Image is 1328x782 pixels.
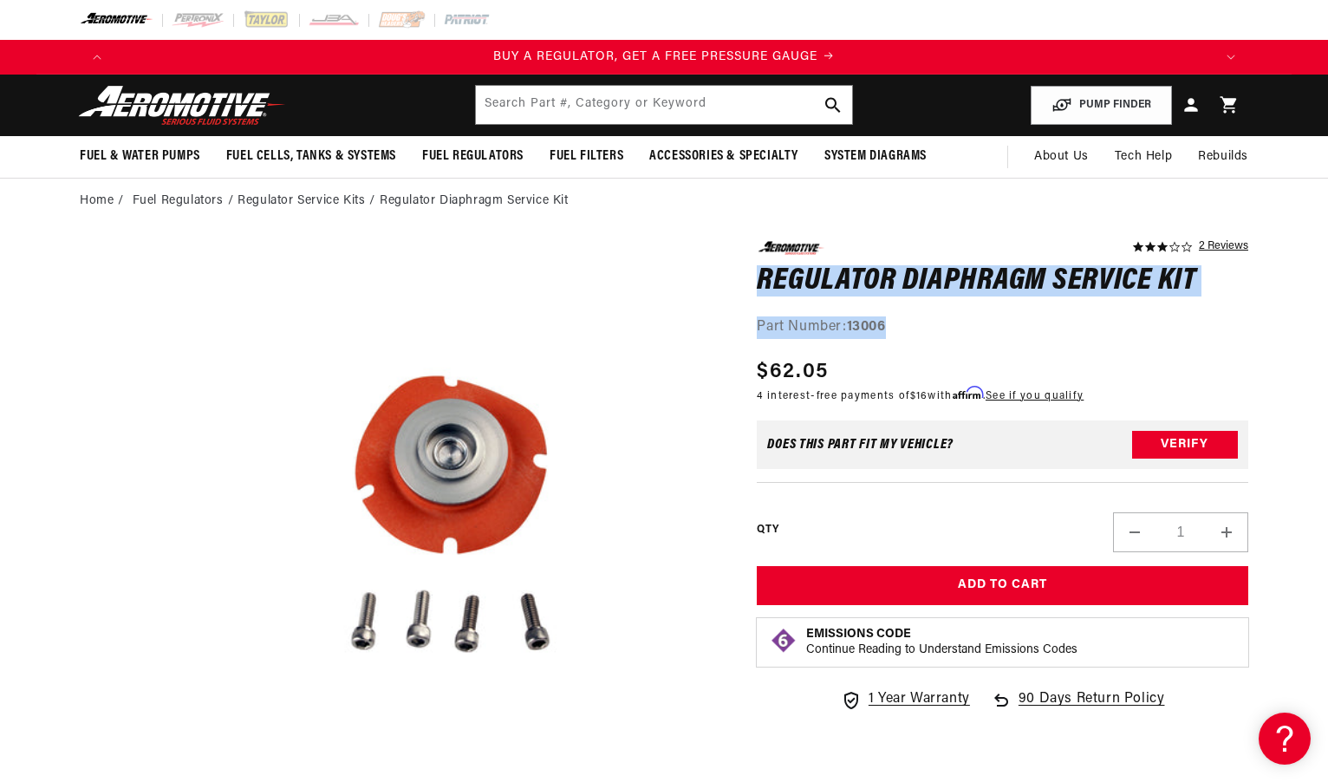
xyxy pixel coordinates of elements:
[636,136,811,177] summary: Accessories & Specialty
[226,147,396,166] span: Fuel Cells, Tanks & Systems
[869,688,970,711] span: 1 Year Warranty
[80,147,200,166] span: Fuel & Water Pumps
[1102,136,1185,178] summary: Tech Help
[114,48,1214,67] a: BUY A REGULATOR, GET A FREE PRESSURE GAUGE
[1132,431,1238,459] button: Verify
[1198,147,1248,166] span: Rebuilds
[409,136,537,177] summary: Fuel Regulators
[953,387,983,400] span: Affirm
[80,40,114,75] button: Translation missing: en.sections.announcements.previous_announcement
[841,688,970,711] a: 1 Year Warranty
[36,40,1292,75] slideshow-component: Translation missing: en.sections.announcements.announcement_bar
[493,50,817,63] span: BUY A REGULATOR, GET A FREE PRESSURE GAUGE
[991,688,1165,728] a: 90 Days Return Policy
[422,147,524,166] span: Fuel Regulators
[1185,136,1261,178] summary: Rebuilds
[114,48,1214,67] div: 1 of 4
[1031,86,1172,125] button: PUMP FINDER
[1019,688,1165,728] span: 90 Days Return Policy
[550,147,623,166] span: Fuel Filters
[1021,136,1102,178] a: About Us
[133,192,238,211] li: Fuel Regulators
[74,85,290,126] img: Aeromotive
[770,627,797,655] img: Emissions code
[811,136,940,177] summary: System Diagrams
[1214,40,1248,75] button: Translation missing: en.sections.announcements.next_announcement
[1034,150,1089,163] span: About Us
[767,438,954,452] div: Does This part fit My vehicle?
[114,48,1214,67] div: Announcement
[847,320,886,334] strong: 13006
[757,566,1248,605] button: Add to Cart
[238,192,380,211] li: Regulator Service Kits
[806,627,1077,658] button: Emissions CodeContinue Reading to Understand Emissions Codes
[757,523,778,538] label: QTY
[1115,147,1172,166] span: Tech Help
[757,356,828,388] span: $62.05
[649,147,798,166] span: Accessories & Specialty
[824,147,927,166] span: System Diagrams
[80,192,1248,211] nav: breadcrumbs
[380,192,569,211] li: Regulator Diaphragm Service Kit
[476,86,852,124] input: Search by Part Number, Category or Keyword
[1199,241,1248,253] a: 2 reviews
[806,628,911,641] strong: Emissions Code
[814,86,852,124] button: search button
[537,136,636,177] summary: Fuel Filters
[757,268,1248,296] h1: Regulator Diaphragm Service Kit
[80,192,114,211] a: Home
[757,388,1084,404] p: 4 interest-free payments of with .
[213,136,409,177] summary: Fuel Cells, Tanks & Systems
[757,316,1248,339] div: Part Number:
[910,391,928,401] span: $16
[806,642,1077,658] p: Continue Reading to Understand Emissions Codes
[986,391,1084,401] a: See if you qualify - Learn more about Affirm Financing (opens in modal)
[67,136,213,177] summary: Fuel & Water Pumps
